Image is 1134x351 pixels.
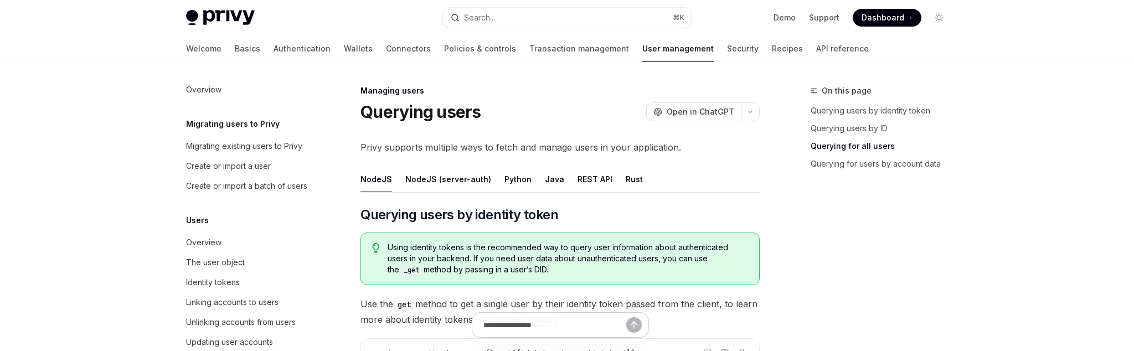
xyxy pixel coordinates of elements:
[186,140,302,153] div: Migrating existing users to Privy
[393,298,415,311] code: get
[443,8,691,28] button: Open search
[386,35,431,62] a: Connectors
[529,35,629,62] a: Transaction management
[235,35,260,62] a: Basics
[388,242,748,276] span: Using identity tokens is the recommended way to query user information about authenticated users ...
[177,312,319,332] a: Unlinking accounts from users
[186,10,255,25] img: light logo
[372,243,380,253] svg: Tip
[360,206,558,224] span: Querying users by identity token
[186,335,273,349] div: Updating user accounts
[177,156,319,176] a: Create or import a user
[811,120,957,137] a: Querying users by ID
[811,102,957,120] a: Querying users by identity token
[186,83,221,96] div: Overview
[727,35,759,62] a: Security
[360,166,392,192] div: NodeJS
[667,106,734,117] span: Open in ChatGPT
[545,166,564,192] div: Java
[578,166,612,192] div: REST API
[186,214,209,227] h5: Users
[444,35,516,62] a: Policies & controls
[772,35,803,62] a: Recipes
[853,9,921,27] a: Dashboard
[811,155,957,173] a: Querying for users by account data
[862,12,904,23] span: Dashboard
[822,84,872,97] span: On this page
[405,166,491,192] div: NodeJS (server-auth)
[626,166,643,192] div: Rust
[399,265,424,276] code: _get
[177,272,319,292] a: Identity tokens
[811,137,957,155] a: Querying for all users
[360,102,481,122] h1: Querying users
[344,35,373,62] a: Wallets
[186,256,245,269] div: The user object
[360,85,760,96] div: Managing users
[360,140,760,155] span: Privy supports multiple ways to fetch and manage users in your application.
[673,13,684,22] span: ⌘ K
[483,313,626,337] input: Ask a question...
[186,296,279,309] div: Linking accounts to users
[274,35,331,62] a: Authentication
[809,12,839,23] a: Support
[186,35,221,62] a: Welcome
[186,117,280,131] h5: Migrating users to Privy
[816,35,869,62] a: API reference
[177,252,319,272] a: The user object
[504,166,532,192] div: Python
[186,159,271,173] div: Create or import a user
[186,316,296,329] div: Unlinking accounts from users
[930,9,948,27] button: Toggle dark mode
[177,136,319,156] a: Migrating existing users to Privy
[186,236,221,249] div: Overview
[177,292,319,312] a: Linking accounts to users
[177,176,319,196] a: Create or import a batch of users
[646,102,741,121] button: Open in ChatGPT
[774,12,796,23] a: Demo
[177,233,319,252] a: Overview
[464,11,495,24] div: Search...
[626,317,642,333] button: Send message
[186,179,307,193] div: Create or import a batch of users
[360,296,760,327] span: Use the method to get a single user by their identity token passed from the client, to learn more...
[177,80,319,100] a: Overview
[186,276,240,289] div: Identity tokens
[642,35,714,62] a: User management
